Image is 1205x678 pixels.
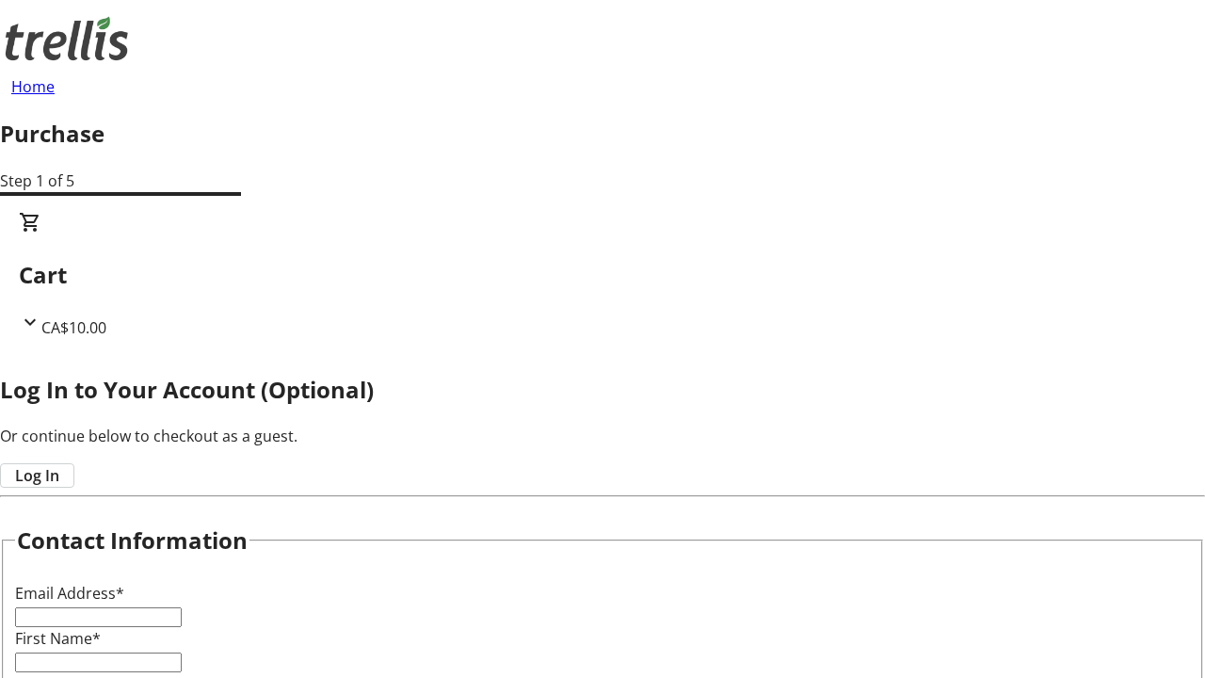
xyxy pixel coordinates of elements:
[41,317,106,338] span: CA$10.00
[17,524,248,557] h2: Contact Information
[15,583,124,604] label: Email Address*
[19,258,1186,292] h2: Cart
[19,211,1186,339] div: CartCA$10.00
[15,628,101,649] label: First Name*
[15,464,59,487] span: Log In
